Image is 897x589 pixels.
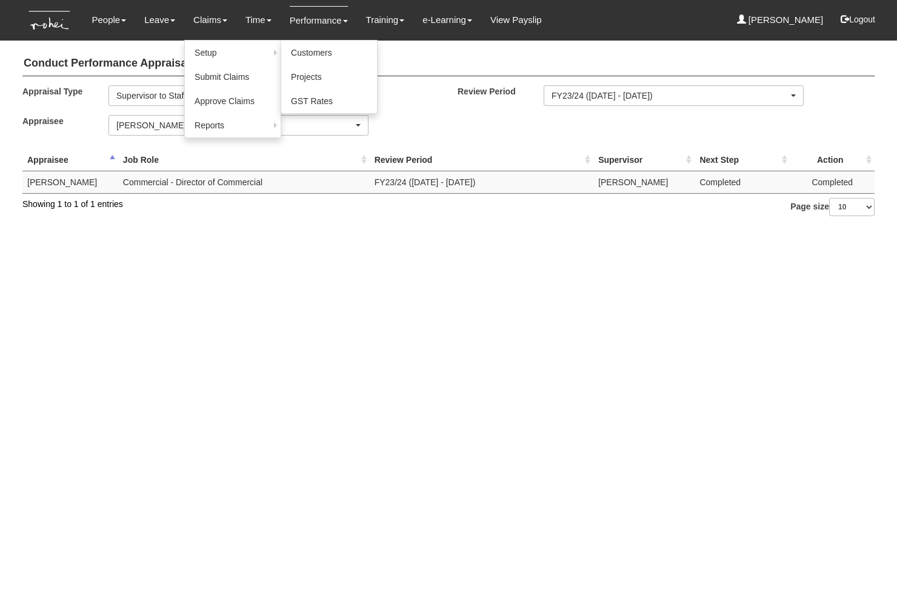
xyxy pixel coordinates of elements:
[118,149,370,171] th: Job Role : activate to sort column ascending
[22,171,118,193] td: [PERSON_NAME]
[737,6,824,34] a: [PERSON_NAME]
[366,6,405,34] a: Training
[185,89,281,113] a: Approve Claims
[695,171,790,193] td: Completed
[108,115,368,136] button: [PERSON_NAME]
[370,149,593,171] th: Review Period : activate to sort column ascending
[281,41,377,65] a: Customers
[790,198,875,216] label: Page size
[193,6,227,34] a: Claims
[281,89,377,113] a: GST Rates
[422,6,472,34] a: e-Learning
[185,65,281,89] a: Submit Claims
[108,85,368,106] button: Supervisor to Staff
[790,149,875,171] th: Action : activate to sort column ascending
[593,171,695,193] td: [PERSON_NAME]
[118,171,370,193] td: Commercial - Director of Commercial
[185,41,281,65] a: Setup
[281,65,377,89] a: Projects
[832,5,884,34] button: Logout
[829,198,875,216] select: Page size
[116,90,353,102] div: Supervisor to Staff
[490,6,542,34] a: View Payslip
[245,6,272,34] a: Time
[13,85,118,97] label: Appraisal Type
[116,119,353,131] div: [PERSON_NAME]
[22,51,875,76] h4: Conduct Performance Appraisals
[593,149,695,171] th: Supervisor : activate to sort column ascending
[22,149,118,171] th: Appraisee : activate to sort column descending
[544,85,804,106] button: FY23/24 ([DATE] - [DATE])
[790,171,875,193] td: Completed
[370,171,593,193] td: FY23/24 ([DATE] - [DATE])
[144,6,175,34] a: Leave
[290,6,348,35] a: Performance
[695,149,790,171] th: Next Step : activate to sort column ascending
[92,6,126,34] a: People
[185,113,281,137] a: Reports
[552,90,789,102] div: FY23/24 ([DATE] - [DATE])
[448,85,553,97] label: Review Period
[13,115,118,127] label: Appraisee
